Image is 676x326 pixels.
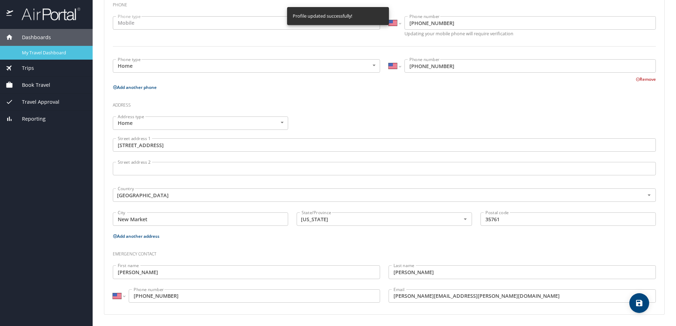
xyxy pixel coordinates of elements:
[14,7,80,21] img: airportal-logo.png
[113,246,656,258] h3: Emergency contact
[13,98,59,106] span: Travel Approval
[645,191,653,199] button: Open
[13,64,34,72] span: Trips
[461,215,470,223] button: Open
[113,84,157,90] button: Add another phone
[13,34,51,41] span: Dashboards
[113,233,159,239] button: Add another address
[22,49,84,56] span: My Travel Dashboard
[293,9,352,23] div: Profile updated successfully!
[113,16,380,30] div: Mobile
[636,76,656,82] button: Remove
[113,59,380,73] div: Home
[13,81,50,89] span: Book Travel
[629,293,649,313] button: save
[6,7,14,21] img: icon-airportal.png
[404,31,656,36] p: Updating your mobile phone will require verification
[113,97,656,109] h3: Address
[113,116,288,130] div: Home
[13,115,46,123] span: Reporting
